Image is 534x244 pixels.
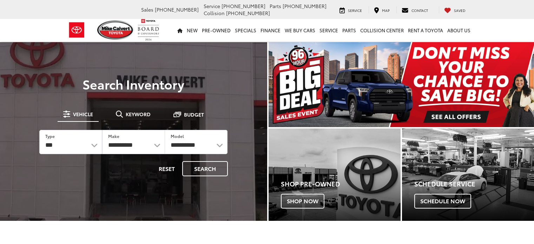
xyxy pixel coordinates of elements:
a: My Saved Vehicles [439,6,471,13]
label: Make [108,133,119,139]
h4: Shop Pre-Owned [281,180,401,187]
label: Model [171,133,184,139]
span: Service [348,8,362,13]
img: Mike Calvert Toyota [97,20,134,40]
span: Keyword [126,112,151,117]
a: Parts [340,19,358,41]
a: About Us [445,19,473,41]
span: Schedule Now [414,194,471,209]
a: Map [369,6,395,13]
div: Toyota [402,128,534,221]
a: Shop Pre-Owned Shop Now [269,128,401,221]
span: [PHONE_NUMBER] [155,6,199,13]
span: Sales [141,6,153,13]
a: Home [175,19,185,41]
button: Reset [153,161,181,176]
span: Collision [204,9,225,17]
img: Toyota [64,19,90,41]
span: Service [204,2,220,9]
h3: Search Inventory [29,77,238,91]
span: Shop Now [281,194,324,209]
span: Contact [411,8,428,13]
span: Map [382,8,390,13]
label: Type [45,133,55,139]
a: Specials [233,19,258,41]
span: Saved [454,8,466,13]
a: Service [334,6,367,13]
div: Toyota [269,128,401,221]
span: Parts [270,2,281,9]
span: Vehicle [73,112,93,117]
span: Budget [184,112,204,117]
a: Pre-Owned [200,19,233,41]
a: WE BUY CARS [283,19,317,41]
span: [PHONE_NUMBER] [226,9,270,17]
a: Collision Center [358,19,406,41]
a: Rent a Toyota [406,19,445,41]
a: Finance [258,19,283,41]
h4: Schedule Service [414,180,534,187]
a: Service [317,19,340,41]
span: [PHONE_NUMBER] [222,2,265,9]
a: Contact [396,6,433,13]
a: New [185,19,200,41]
a: Schedule Service Schedule Now [402,128,534,221]
button: Search [182,161,228,176]
span: [PHONE_NUMBER] [283,2,327,9]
